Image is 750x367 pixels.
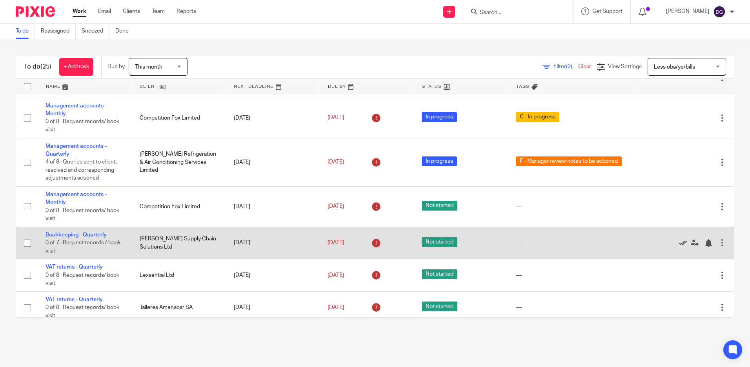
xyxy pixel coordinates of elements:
[422,237,457,247] span: Not started
[59,58,93,76] a: + Add task
[422,156,457,166] span: In progress
[713,5,726,18] img: svg%3E
[46,297,103,302] a: VAT returns - Quarterly
[654,64,695,70] span: Less oba/ye/bills
[132,291,226,323] td: Talleres Amenabar SA
[132,98,226,138] td: Competition Fox Limited
[123,7,140,15] a: Clients
[578,64,591,69] a: Clear
[566,64,572,69] span: (2)
[328,115,344,121] span: [DATE]
[328,240,344,245] span: [DATE]
[666,7,709,15] p: [PERSON_NAME]
[152,7,165,15] a: Team
[132,138,226,186] td: [PERSON_NAME] Refrigeration & Air Conditioning Services Limited
[135,64,162,70] span: This month
[226,227,320,259] td: [DATE]
[226,291,320,323] td: [DATE]
[328,204,344,209] span: [DATE]
[328,160,344,165] span: [DATE]
[226,259,320,291] td: [DATE]
[24,63,51,71] h1: To do
[46,264,103,270] a: VAT returns - Quarterly
[40,64,51,70] span: (25)
[516,303,632,311] div: ---
[132,186,226,227] td: Competition Fox Limited
[679,239,691,247] a: Mark as done
[516,112,559,122] span: C - In progress
[46,103,107,116] a: Management accounts - Monthly
[226,138,320,186] td: [DATE]
[46,160,117,181] span: 4 of 8 · Queries sent to client, resolved and corresponding adjustments actioned
[46,144,107,157] a: Management accounts - Quarterly
[46,240,120,254] span: 0 of 7 · Request records / book visit
[328,305,344,310] span: [DATE]
[226,98,320,138] td: [DATE]
[516,156,622,166] span: F - Manager review notes to be actioned
[328,273,344,278] span: [DATE]
[422,302,457,311] span: Not started
[608,64,642,69] span: View Settings
[177,7,196,15] a: Reports
[132,259,226,291] td: Lexsential Ltd
[41,24,76,39] a: Reassigned
[46,232,107,238] a: Bookkeeping - Quarterly
[226,186,320,227] td: [DATE]
[479,9,550,16] input: Search
[82,24,109,39] a: Snoozed
[115,24,135,39] a: Done
[553,64,578,69] span: Filter
[516,203,632,211] div: ---
[46,192,107,205] a: Management accounts - Monthly
[46,208,119,222] span: 0 of 8 · Request records/ book visit
[592,9,623,14] span: Get Support
[16,6,55,17] img: Pixie
[46,119,119,133] span: 0 of 8 · Request records/ book visit
[422,201,457,211] span: Not started
[107,63,125,71] p: Due by
[516,84,530,89] span: Tags
[16,24,35,39] a: To do
[132,227,226,259] td: [PERSON_NAME] Supply Chain Solutions Ltd
[46,305,119,318] span: 0 of 8 · Request records/ book visit
[422,269,457,279] span: Not started
[98,7,111,15] a: Email
[422,112,457,122] span: In progress
[516,271,632,279] div: ---
[46,273,119,286] span: 0 of 8 · Request records/ book visit
[73,7,86,15] a: Work
[516,239,632,247] div: ---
